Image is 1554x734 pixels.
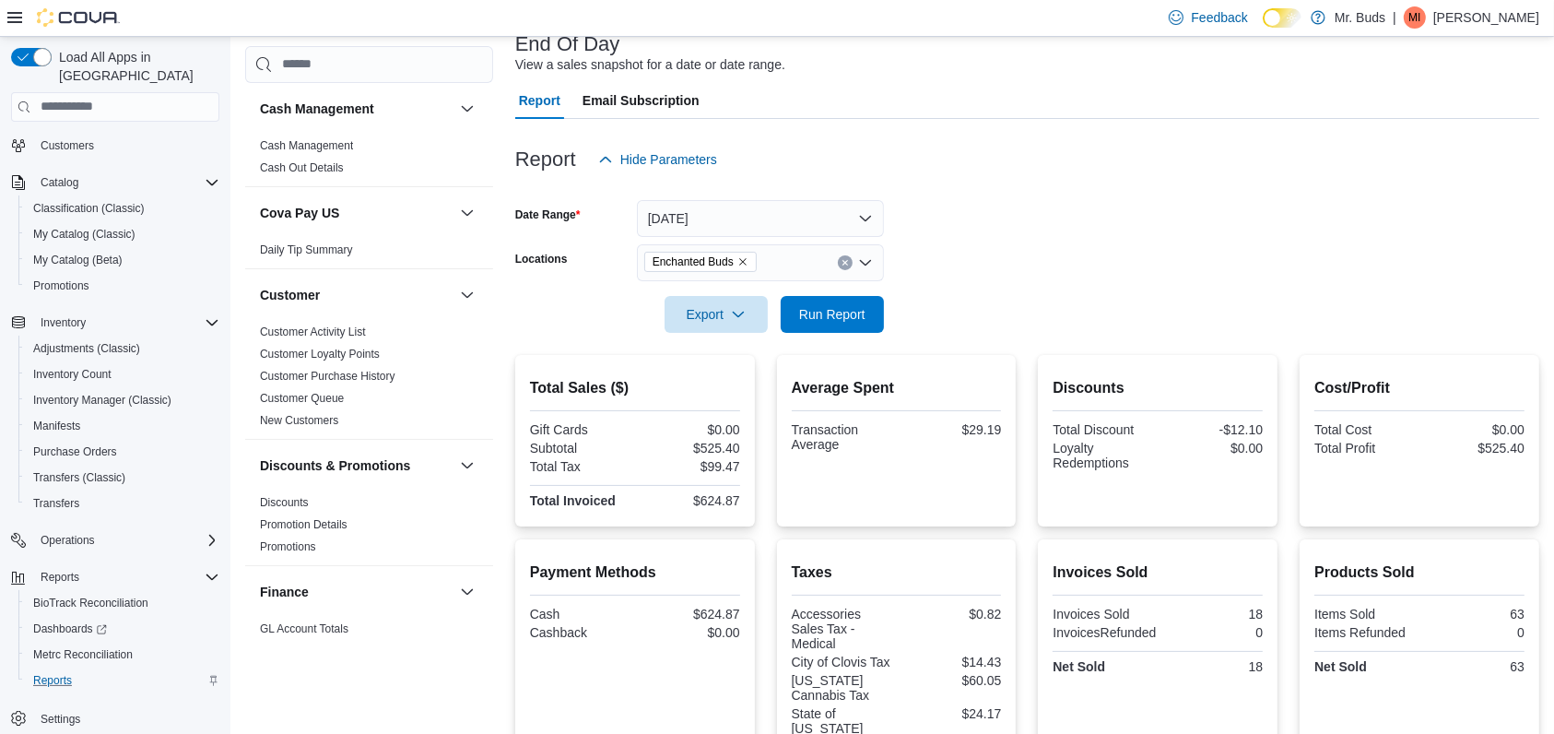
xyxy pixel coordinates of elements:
[18,413,227,439] button: Manifests
[26,337,147,360] a: Adjustments (Classic)
[1163,625,1263,640] div: 0
[515,252,568,266] label: Locations
[1408,6,1420,29] span: MI
[260,243,353,257] span: Daily Tip Summary
[18,465,227,491] button: Transfers (Classic)
[260,583,309,601] h3: Finance
[4,704,227,731] button: Settings
[1314,422,1416,437] div: Total Cost
[245,239,493,268] div: Cova Pay US
[260,391,344,406] span: Customer Queue
[1404,6,1426,29] div: Mike Issa
[33,529,102,551] button: Operations
[900,655,1001,669] div: $14.43
[33,172,86,194] button: Catalog
[799,305,865,324] span: Run Report
[18,439,227,465] button: Purchase Orders
[644,252,757,272] span: Enchanted Buds
[33,253,123,267] span: My Catalog (Beta)
[620,150,717,169] span: Hide Parameters
[260,100,374,118] h3: Cash Management
[245,491,493,565] div: Discounts & Promotions
[1161,441,1263,456] div: $0.00
[26,415,88,437] a: Manifests
[26,592,156,614] a: BioTrack Reconciliation
[260,456,410,475] h3: Discounts & Promotions
[515,207,581,222] label: Date Range
[260,138,353,153] span: Cash Management
[26,644,219,666] span: Metrc Reconciliation
[18,195,227,221] button: Classification (Classic)
[33,419,80,433] span: Manifests
[260,348,380,361] a: Customer Loyalty Points
[1053,562,1263,584] h2: Invoices Sold
[33,470,125,485] span: Transfers (Classic)
[18,491,227,516] button: Transfers
[33,172,219,194] span: Catalog
[260,286,320,304] h3: Customer
[18,590,227,616] button: BioTrack Reconciliation
[33,367,112,382] span: Inventory Count
[26,618,114,640] a: Dashboards
[1314,377,1525,399] h2: Cost/Profit
[1423,659,1525,674] div: 63
[41,175,78,190] span: Catalog
[792,422,893,452] div: Transaction Average
[33,341,140,356] span: Adjustments (Classic)
[26,223,219,245] span: My Catalog (Classic)
[26,389,219,411] span: Inventory Manager (Classic)
[26,415,219,437] span: Manifests
[18,361,227,387] button: Inventory Count
[260,204,453,222] button: Cova Pay US
[792,655,893,669] div: City of Clovis Tax
[26,618,219,640] span: Dashboards
[260,347,380,361] span: Customer Loyalty Points
[260,160,344,175] span: Cash Out Details
[260,517,347,532] span: Promotion Details
[260,100,453,118] button: Cash Management
[26,669,219,692] span: Reports
[26,441,124,463] a: Purchase Orders
[792,607,893,651] div: Accessories Sales Tax - Medical
[260,326,366,338] a: Customer Activity List
[1053,607,1154,622] div: Invoices Sold
[1423,422,1525,437] div: $0.00
[26,197,152,219] a: Classification (Classic)
[18,336,227,361] button: Adjustments (Classic)
[26,592,219,614] span: BioTrack Reconciliation
[18,387,227,413] button: Inventory Manager (Classic)
[33,496,79,511] span: Transfers
[33,312,93,334] button: Inventory
[653,253,734,271] span: Enchanted Buds
[530,493,616,508] strong: Total Invoiced
[260,496,309,509] a: Discounts
[639,625,740,640] div: $0.00
[4,170,227,195] button: Catalog
[456,284,478,306] button: Customer
[26,337,219,360] span: Adjustments (Classic)
[33,647,133,662] span: Metrc Reconciliation
[260,622,348,636] span: GL Account Totals
[1314,625,1416,640] div: Items Refunded
[26,644,140,666] a: Metrc Reconciliation
[18,668,227,693] button: Reports
[260,456,453,475] button: Discounts & Promotions
[37,8,120,27] img: Cova
[41,533,95,548] span: Operations
[245,321,493,439] div: Customer
[33,673,72,688] span: Reports
[260,583,453,601] button: Finance
[639,493,740,508] div: $624.87
[591,141,724,178] button: Hide Parameters
[639,459,740,474] div: $99.47
[33,566,87,588] button: Reports
[26,223,143,245] a: My Catalog (Classic)
[260,622,348,635] a: GL Account Totals
[33,134,219,157] span: Customers
[1314,562,1525,584] h2: Products Sold
[26,441,219,463] span: Purchase Orders
[456,581,478,603] button: Finance
[18,247,227,273] button: My Catalog (Beta)
[260,161,344,174] a: Cash Out Details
